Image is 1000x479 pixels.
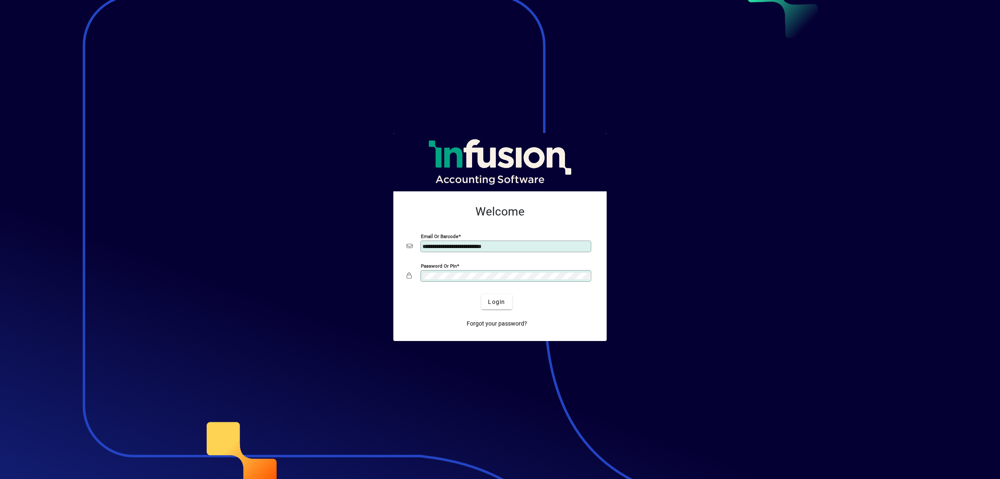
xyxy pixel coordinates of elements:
[407,205,593,219] h2: Welcome
[421,233,458,239] mat-label: Email or Barcode
[467,319,527,328] span: Forgot your password?
[463,316,530,331] a: Forgot your password?
[488,298,505,306] span: Login
[481,294,512,309] button: Login
[421,263,457,269] mat-label: Password or Pin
